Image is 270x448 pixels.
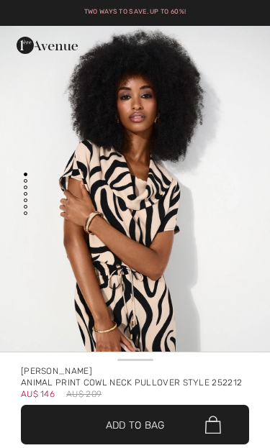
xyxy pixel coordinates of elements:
[21,365,249,377] div: [PERSON_NAME]
[17,37,78,54] img: 1ère Avenue
[106,417,165,432] span: Add to Bag
[21,405,249,444] button: Add to Bag
[17,39,78,51] a: 1ère Avenue
[21,377,249,388] div: Animal Print Cowl Neck Pullover Style 252212
[66,388,102,400] span: AU$ 209
[205,416,221,434] img: Bag.svg
[84,8,186,15] a: Two ways to save. Up to 60%!
[21,384,55,399] span: AU$ 146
